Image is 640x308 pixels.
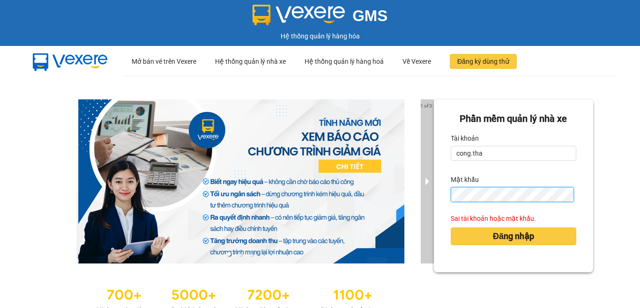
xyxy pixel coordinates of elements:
span: Đăng ký dùng thử [457,56,509,67]
p: 1 of 3 [417,99,434,112]
span: GMS [352,7,387,24]
button: Đăng ký dùng thử [450,54,517,69]
li: slide item 2 [238,252,242,256]
button: previous slide / item [47,99,60,263]
label: Tài khoản [451,131,479,146]
input: Mật khẩu [451,187,574,202]
div: Phần mềm quản lý nhà xe [451,112,576,126]
div: Về Vexere [402,46,431,76]
button: next slide / item [421,99,434,263]
span: Đăng nhập [493,230,534,243]
div: Hệ thống quản lý hàng hoá [305,46,384,76]
div: Sai tài khoản hoặc mật khẩu. [451,213,576,224]
div: Hệ thống quản lý hàng hóa [2,31,638,41]
input: Tài khoản [451,146,576,161]
div: Hệ thống quản lý nhà xe [215,46,286,76]
label: Mật khẩu [451,172,479,187]
li: slide item 3 [250,252,253,256]
div: Mở bán vé trên Vexere [132,46,196,76]
button: Đăng nhập [451,227,576,245]
img: mbUUG5Q.png [23,46,117,77]
li: slide item 1 [227,252,231,256]
img: logo 2 [253,5,345,25]
a: GMS [253,14,388,22]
